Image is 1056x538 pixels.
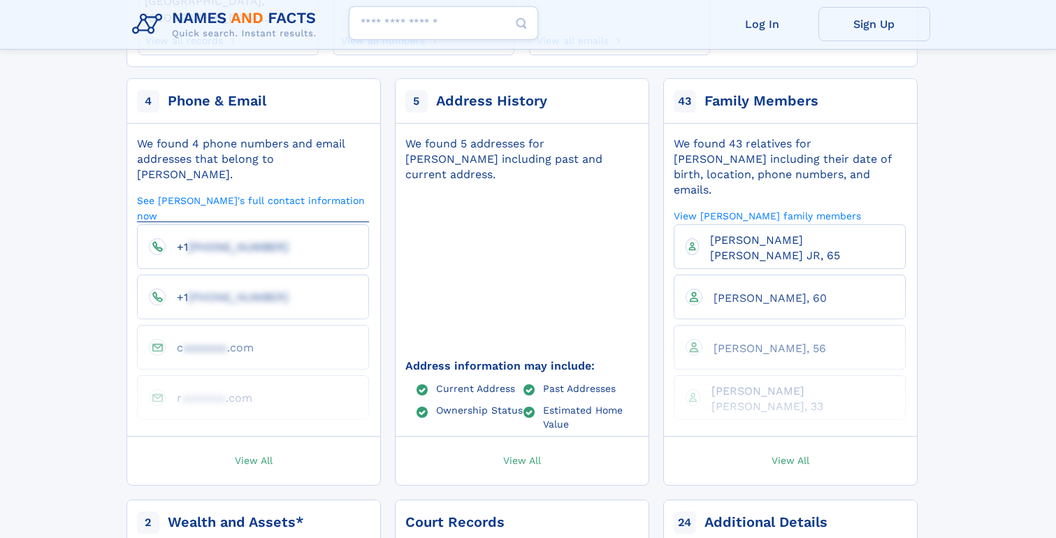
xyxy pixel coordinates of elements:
a: See [PERSON_NAME]'s full contact information now [137,194,369,222]
div: Court Records [405,513,505,532]
span: [PERSON_NAME], 56 [714,342,826,355]
a: Estimated Home Value [543,404,637,429]
span: [PHONE_NUMBER] [188,240,289,254]
a: caaaaaaa.com [166,340,254,354]
input: search input [349,6,538,40]
a: View All [389,437,656,485]
a: Current Address [436,382,515,393]
span: View All [772,453,809,466]
a: [PERSON_NAME] [PERSON_NAME] JR, 65 [699,233,893,261]
span: View All [235,453,273,466]
img: Map with markers on addresses Christa Marshall [382,154,661,386]
a: raaaaaaa.com [166,391,252,404]
span: [PERSON_NAME] [PERSON_NAME] JR, 65 [710,233,840,262]
a: Sign Up [818,7,930,41]
span: 24 [674,511,696,534]
div: Wealth and Assets* [168,513,304,532]
span: aaaaaaa [183,341,227,354]
span: [PHONE_NUMBER] [188,291,289,304]
a: View All [120,437,387,485]
span: View All [503,453,541,466]
a: Log In [707,7,818,41]
div: We found 5 addresses for [PERSON_NAME] including past and current address. [405,136,637,182]
a: [PERSON_NAME], 56 [702,341,826,354]
span: 2 [137,511,159,534]
div: Address History [436,92,547,111]
span: [PERSON_NAME], 60 [714,291,827,305]
span: 4 [137,90,159,112]
div: Address information may include: [405,358,637,374]
a: View [PERSON_NAME] family members [674,209,861,222]
img: Logo Names and Facts [126,6,328,43]
a: +1[PHONE_NUMBER] [166,240,289,253]
a: [PERSON_NAME] [PERSON_NAME], 33 [700,384,894,412]
div: We found 43 relatives for [PERSON_NAME] including their date of birth, location, phone numbers, a... [674,136,906,198]
span: aaaaaaa [182,391,226,405]
span: 5 [405,90,428,112]
a: Past Addresses [543,382,616,393]
div: Phone & Email [168,92,266,111]
span: [PERSON_NAME] [PERSON_NAME], 33 [711,384,823,413]
span: 43 [674,90,696,112]
a: View All [657,437,924,485]
div: Additional Details [704,513,827,532]
a: Ownership Status [436,404,523,415]
a: [PERSON_NAME], 60 [702,291,827,304]
div: We found 4 phone numbers and email addresses that belong to [PERSON_NAME]. [137,136,369,182]
a: +1[PHONE_NUMBER] [166,290,289,303]
button: Search Button [505,6,538,41]
div: Family Members [704,92,818,111]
